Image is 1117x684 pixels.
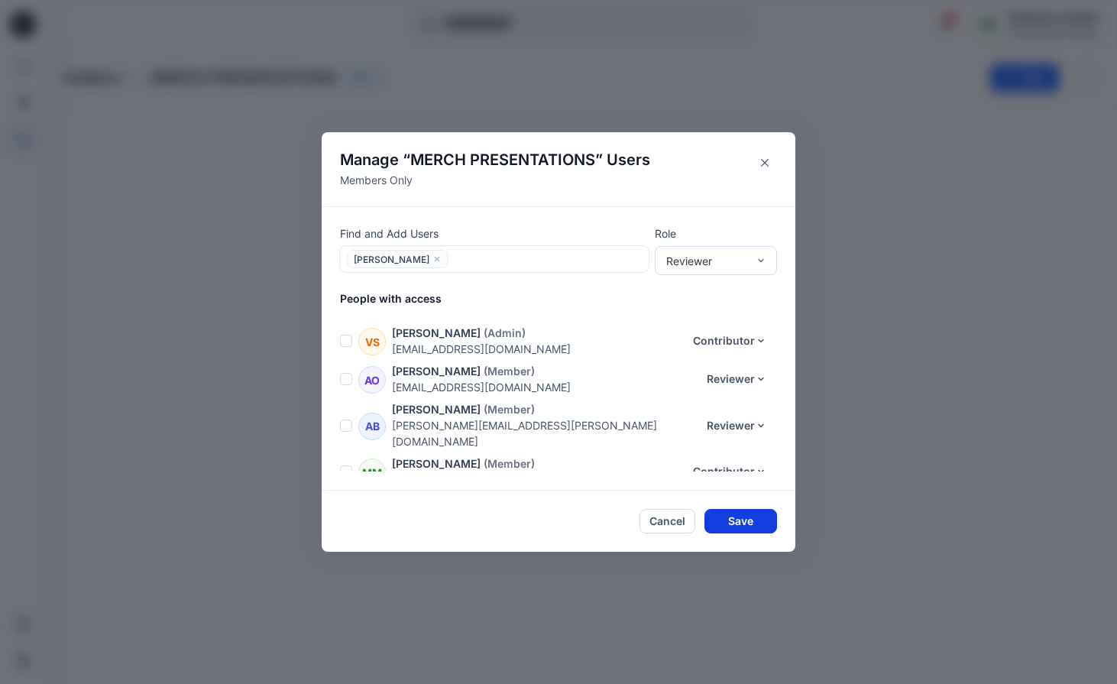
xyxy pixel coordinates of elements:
[358,459,386,486] div: MM
[410,151,595,169] span: MERCH PRESENTATIONS
[484,363,535,379] p: (Member)
[358,366,386,394] div: AO
[340,151,650,169] h4: Manage “ ” Users
[484,401,535,417] p: (Member)
[704,509,777,533] button: Save
[392,325,481,341] p: [PERSON_NAME]
[340,172,650,188] p: Members Only
[358,328,386,355] div: VS
[340,225,649,242] p: Find and Add Users
[392,363,481,379] p: [PERSON_NAME]
[753,151,777,175] button: Close
[666,253,747,269] div: Reviewer
[358,413,386,440] div: AB
[392,379,697,395] p: [EMAIL_ADDRESS][DOMAIN_NAME]
[392,417,697,449] p: [PERSON_NAME][EMAIL_ADDRESS][PERSON_NAME][DOMAIN_NAME]
[484,325,526,341] p: (Admin)
[655,225,777,242] p: Role
[697,413,777,438] button: Reviewer
[639,509,695,533] button: Cancel
[432,251,442,267] button: close
[683,459,777,484] button: Contributor
[392,401,481,417] p: [PERSON_NAME]
[392,341,683,357] p: [EMAIL_ADDRESS][DOMAIN_NAME]
[340,290,795,306] p: People with access
[697,367,777,391] button: Reviewer
[683,329,777,353] button: Contributor
[354,253,429,270] span: [PERSON_NAME]
[392,455,481,472] p: [PERSON_NAME]
[484,455,535,472] p: (Member)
